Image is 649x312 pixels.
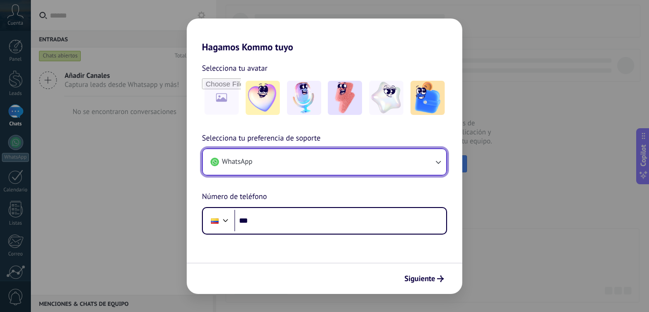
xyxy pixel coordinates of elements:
[222,157,252,167] span: WhatsApp
[187,19,462,53] h2: Hagamos Kommo tuyo
[203,149,446,175] button: WhatsApp
[404,275,435,282] span: Siguiente
[202,62,267,75] span: Selecciona tu avatar
[206,211,224,231] div: Colombia: + 57
[328,81,362,115] img: -3.jpeg
[369,81,403,115] img: -4.jpeg
[287,81,321,115] img: -2.jpeg
[400,271,448,287] button: Siguiente
[202,132,321,145] span: Selecciona tu preferencia de soporte
[202,191,267,203] span: Número de teléfono
[246,81,280,115] img: -1.jpeg
[410,81,445,115] img: -5.jpeg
